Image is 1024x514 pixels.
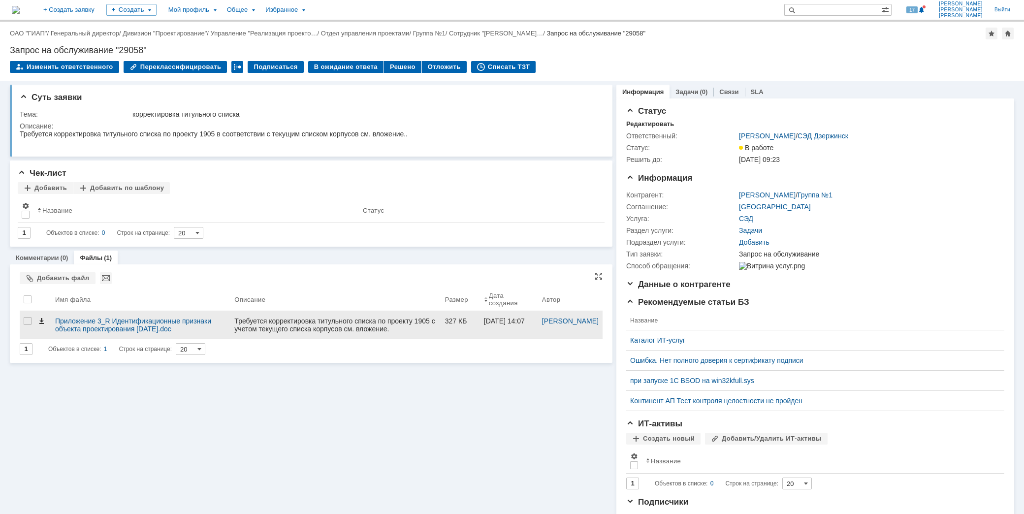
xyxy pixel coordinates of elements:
span: В работе [739,144,773,152]
div: Создать [106,4,157,16]
div: 1 [104,343,107,355]
a: Управление "Реализация проекто… [211,30,318,37]
a: Перейти на домашнюю страницу [12,6,20,14]
div: Запрос на обслуживание "29058" [546,30,645,37]
div: Работа с массовостью [231,61,243,73]
div: Добавить в избранное [986,28,997,39]
div: На всю страницу [595,272,603,280]
div: Статус: [626,144,737,152]
span: [DATE] 09:23 [739,156,780,163]
a: ОАО "ГИАП" [10,30,47,37]
a: Ошибка. Нет полного доверия к сертификату подписи [630,356,992,364]
a: [PERSON_NAME] [739,132,796,140]
th: Название [33,198,359,223]
div: 0 [710,478,714,489]
div: Запрос на обслуживание [739,250,998,258]
span: Объектов в списке: [46,229,99,236]
div: Приложение 3_R Идентификационные признаки объекта проектирования [DATE].doc [55,317,226,333]
span: Чек-лист [18,168,66,178]
div: Отправить выбранные файлы [100,272,112,284]
th: Статус [359,198,597,223]
div: (0) [61,254,68,261]
div: Название [42,207,72,214]
span: Подписчики [626,497,688,507]
img: Витрина услуг.png [739,262,805,270]
a: Каталог ИТ-услуг [630,336,992,344]
div: Запрос на обслуживание "29058" [10,45,1014,55]
span: ИТ-активы [626,419,682,428]
span: Данные о контрагенте [626,280,731,289]
span: [PERSON_NAME] [939,1,983,7]
a: [GEOGRAPHIC_DATA] [739,203,811,211]
div: Редактировать [626,120,674,128]
a: [PERSON_NAME] [739,191,796,199]
div: / [211,30,321,37]
div: Решить до: [626,156,737,163]
div: Название [651,457,681,465]
a: Группа №1 [413,30,446,37]
div: Описание [234,296,265,303]
th: Дата создания [480,288,538,311]
img: logo [12,6,20,14]
a: Континент АП Тест контроля целостности не пройден [630,397,992,405]
div: [DATE] 14:07 [484,317,525,325]
div: 327 КБ [445,317,476,325]
a: [PERSON_NAME] [542,317,599,325]
div: Автор [542,296,561,303]
span: Рекомендуемые статьи БЗ [626,297,749,307]
a: Информация [622,88,664,96]
span: Информация [626,173,692,183]
span: [PERSON_NAME] [939,13,983,19]
a: СЭД Дзержинск [798,132,848,140]
div: / [739,191,832,199]
div: 0 [102,227,105,239]
div: Статус [363,207,384,214]
span: 17 [906,6,918,13]
a: СЭД [739,215,753,223]
div: Услуга: [626,215,737,223]
div: Тема: [20,110,130,118]
span: Объектов в списке: [655,480,707,487]
div: Способ обращения: [626,262,737,270]
div: Контрагент: [626,191,737,199]
a: Задачи [675,88,698,96]
i: Строк на странице: [655,478,778,489]
a: Генеральный директор [51,30,119,37]
span: Настройки [630,452,638,460]
div: / [739,132,848,140]
span: Расширенный поиск [881,4,891,14]
div: Тип заявки: [626,250,737,258]
div: / [413,30,449,37]
a: Сотрудник "[PERSON_NAME]… [449,30,543,37]
div: (0) [700,88,707,96]
div: Описание: [20,122,599,130]
div: Раздел услуги: [626,226,737,234]
th: Имя файла [51,288,230,311]
a: Задачи [739,226,762,234]
div: Дата создания [489,292,526,307]
div: / [123,30,210,37]
th: Автор [538,288,603,311]
div: / [321,30,413,37]
div: Размер [445,296,468,303]
a: при запуске 1С BSOD на win32kfull.sys [630,377,992,385]
a: Связи [719,88,738,96]
th: Название [626,311,996,330]
div: Требуется корректировка титульного списка по проекту 1905 с учетом текущего списка корпусов см. в... [234,317,437,333]
div: Сделать домашней страницей [1002,28,1014,39]
div: (1) [104,254,112,261]
div: / [449,30,547,37]
span: Статус [626,106,666,116]
div: Ответственный: [626,132,737,140]
span: Объектов в списке: [48,346,101,353]
a: Группа №1 [798,191,832,199]
a: Комментарии [16,254,59,261]
div: / [10,30,51,37]
div: / [51,30,123,37]
div: Подраздел услуги: [626,238,737,246]
span: Скачать файл [37,317,45,325]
